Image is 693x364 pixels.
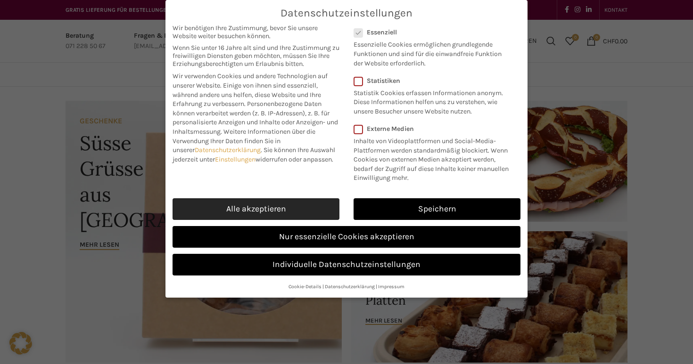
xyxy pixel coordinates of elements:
span: Datenschutzeinstellungen [280,7,412,19]
span: Wenn Sie unter 16 Jahre alt sind und Ihre Zustimmung zu freiwilligen Diensten geben möchten, müss... [173,44,339,68]
span: Sie können Ihre Auswahl jederzeit unter widerrufen oder anpassen. [173,146,335,163]
p: Essenzielle Cookies ermöglichen grundlegende Funktionen und sind für die einwandfreie Funktion de... [354,36,508,68]
label: Essenziell [354,28,508,36]
a: Individuelle Datenschutzeinstellungen [173,254,520,275]
a: Datenschutzerklärung [195,146,261,154]
a: Speichern [354,198,520,220]
a: Datenschutzerklärung [325,283,375,290]
span: Weitere Informationen über die Verwendung Ihrer Daten finden Sie in unserer . [173,128,315,154]
a: Impressum [378,283,404,290]
label: Externe Medien [354,125,514,133]
span: Wir verwenden Cookies und andere Technologien auf unserer Website. Einige von ihnen sind essenzie... [173,72,328,108]
a: Cookie-Details [289,283,322,290]
span: Wir benötigen Ihre Zustimmung, bevor Sie unsere Website weiter besuchen können. [173,24,339,40]
label: Statistiken [354,77,508,85]
a: Einstellungen [215,155,256,163]
span: Personenbezogene Daten können verarbeitet werden (z. B. IP-Adressen), z. B. für personalisierte A... [173,100,338,136]
a: Nur essenzielle Cookies akzeptieren [173,226,520,248]
a: Alle akzeptieren [173,198,339,220]
p: Inhalte von Videoplattformen und Social-Media-Plattformen werden standardmäßig blockiert. Wenn Co... [354,133,514,183]
p: Statistik Cookies erfassen Informationen anonym. Diese Informationen helfen uns zu verstehen, wie... [354,85,508,116]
